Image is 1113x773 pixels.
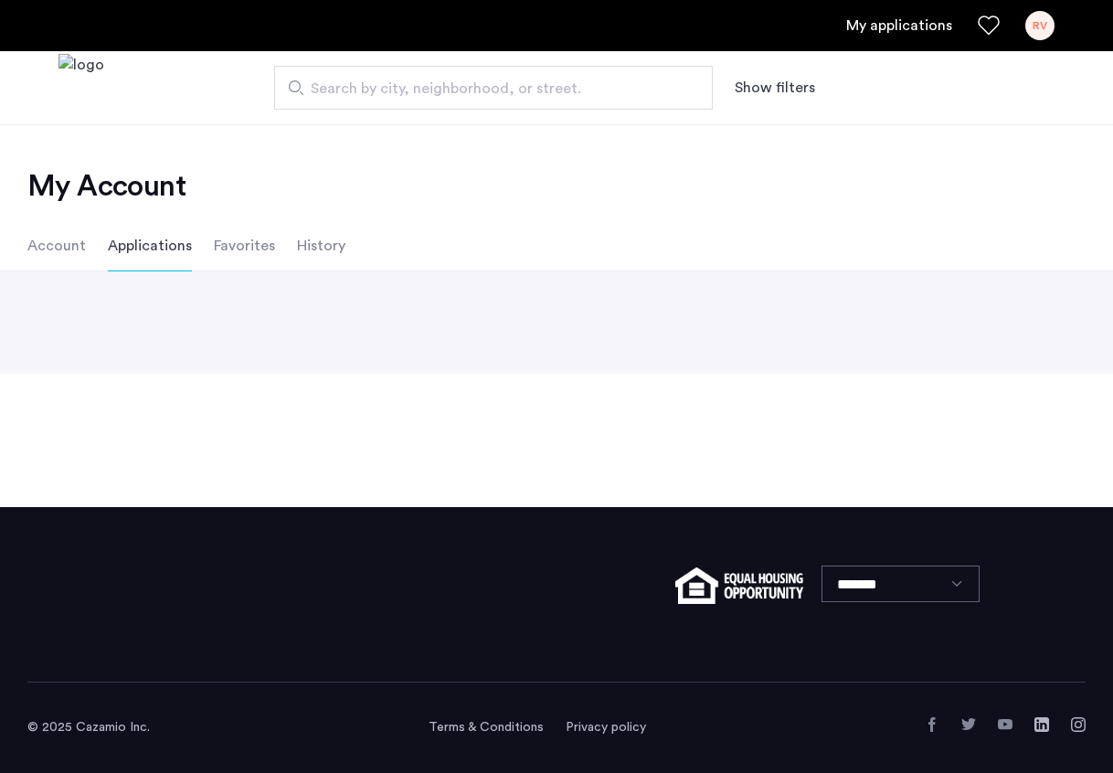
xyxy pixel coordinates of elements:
a: Favorites [978,15,1000,37]
button: Show or hide filters [735,77,815,99]
a: Twitter [961,717,976,732]
span: © 2025 Cazamio Inc. [27,721,150,734]
a: YouTube [998,717,1012,732]
a: LinkedIn [1034,717,1049,732]
li: Favorites [214,220,275,271]
a: Cazamio logo [58,54,104,122]
a: My application [846,15,952,37]
li: Applications [108,220,192,271]
div: RV [1025,11,1055,40]
img: logo [58,54,104,122]
h2: My Account [27,168,1086,205]
li: Account [27,220,86,271]
li: History [297,220,345,271]
span: Search by city, neighborhood, or street. [311,78,662,100]
img: equal-housing.png [675,567,802,604]
select: Language select [821,566,980,602]
a: Terms and conditions [429,718,544,736]
a: Facebook [925,717,939,732]
input: Apartment Search [274,66,713,110]
a: Privacy policy [566,718,646,736]
a: Instagram [1071,717,1086,732]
